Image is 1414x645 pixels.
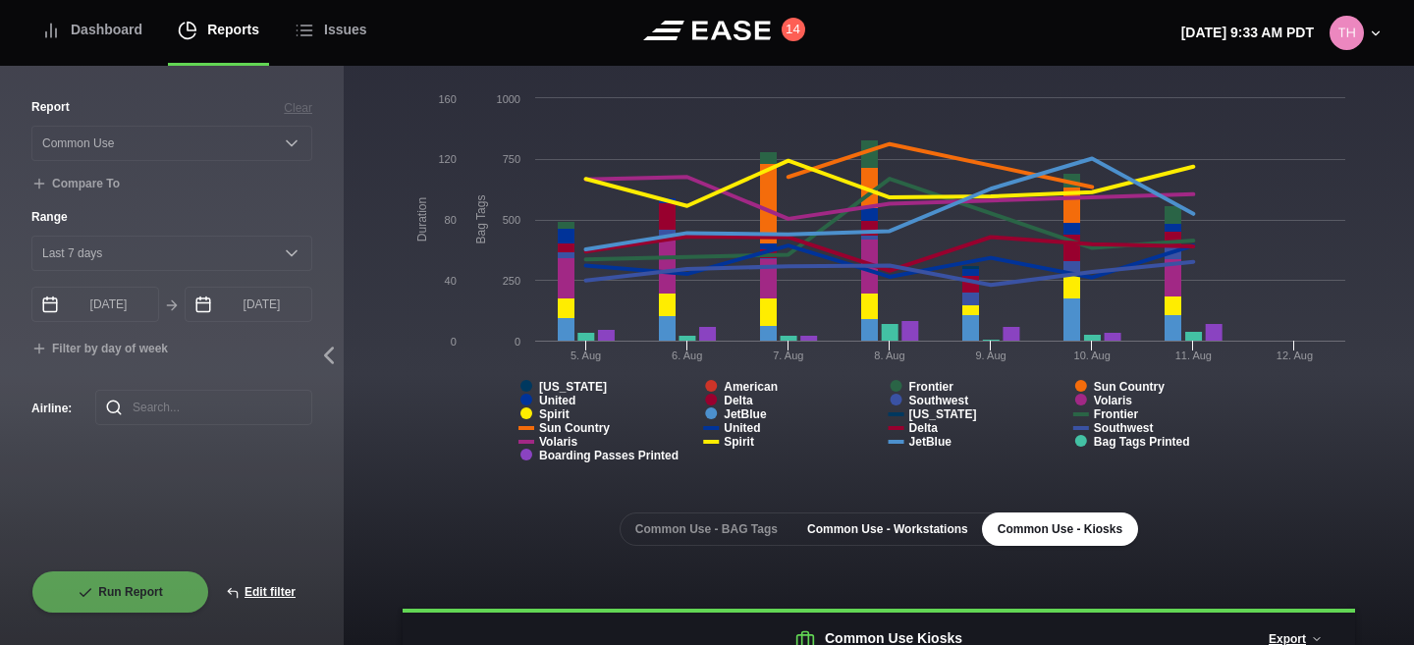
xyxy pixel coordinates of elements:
tspan: JetBlue [909,435,952,449]
tspan: Frontier [909,380,954,394]
button: 14 [782,18,805,41]
tspan: Southwest [909,394,969,407]
button: Common Use - Kiosks [982,512,1138,546]
tspan: 10. Aug [1074,349,1111,361]
text: 500 [503,214,520,226]
input: mm/dd/yyyy [185,287,312,322]
img: 80ca9e2115b408c1dc8c56a444986cd3 [1330,16,1364,50]
tspan: 11. Aug [1175,349,1212,361]
tspan: JetBlue [724,407,767,421]
tspan: United [724,421,760,435]
tspan: 9. Aug [975,349,1006,361]
button: Common Use - BAG Tags [620,512,793,546]
tspan: Bag Tags Printed [1094,435,1190,449]
tspan: Boarding Passes Printed [539,449,679,462]
tspan: [US_STATE] [909,407,977,421]
tspan: 7. Aug [773,349,803,361]
tspan: Delta [724,394,753,407]
tspan: American [724,380,778,394]
text: 160 [438,93,456,105]
p: [DATE] 9:33 AM PDT [1181,23,1314,43]
text: 120 [438,153,456,165]
tspan: Spirit [539,407,570,421]
button: Common Use - Workstations [791,512,984,546]
button: Edit filter [209,570,312,614]
text: 80 [445,214,457,226]
label: Airline : [31,400,64,417]
text: 1000 [497,93,520,105]
input: Search... [95,390,312,425]
tspan: Duration [415,197,429,242]
input: mm/dd/yyyy [31,287,159,322]
button: Clear [284,99,312,117]
tspan: Frontier [1094,407,1139,421]
tspan: Sun Country [539,421,610,435]
text: 750 [503,153,520,165]
tspan: Sun Country [1094,380,1165,394]
text: 0 [451,336,457,348]
tspan: [US_STATE] [539,380,607,394]
button: Filter by day of week [31,342,168,357]
tspan: 5. Aug [571,349,601,361]
tspan: Spirit [724,435,754,449]
tspan: Delta [909,421,939,435]
text: 40 [445,275,457,287]
tspan: Southwest [1094,421,1154,435]
label: Report [31,98,70,116]
button: Compare To [31,177,120,192]
tspan: 12. Aug [1277,349,1313,361]
tspan: Volaris [1094,394,1132,407]
tspan: United [539,394,575,407]
tspan: 6. Aug [672,349,702,361]
tspan: Volaris [539,435,577,449]
label: Range [31,208,312,226]
text: 0 [515,336,520,348]
text: 250 [503,275,520,287]
tspan: 8. Aug [874,349,904,361]
tspan: Bag Tags [474,195,488,244]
